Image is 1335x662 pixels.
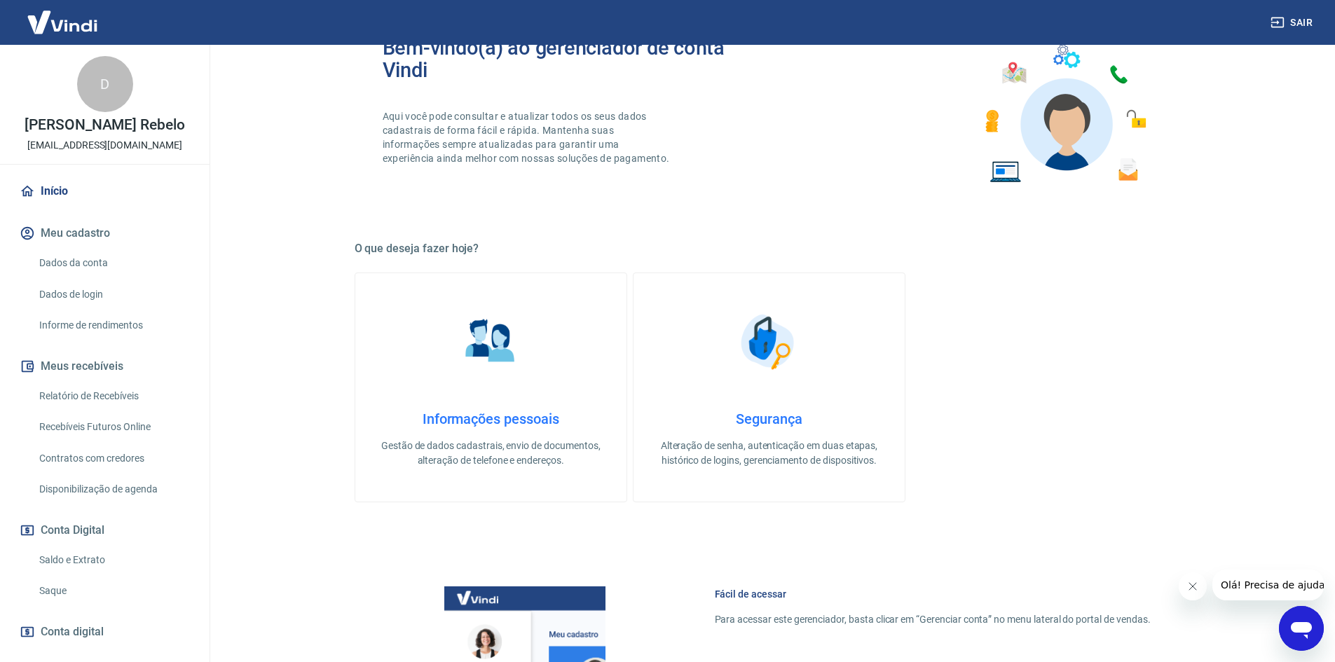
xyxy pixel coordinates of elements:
a: Contratos com credores [34,444,193,473]
a: Dados de login [34,280,193,309]
div: D [77,56,133,112]
p: Gestão de dados cadastrais, envio de documentos, alteração de telefone e endereços. [378,439,604,468]
a: Relatório de Recebíveis [34,382,193,411]
p: [PERSON_NAME] Rebelo [25,118,185,132]
a: Dados da conta [34,249,193,277]
h4: Informações pessoais [378,411,604,427]
img: Segurança [734,307,804,377]
a: SegurançaSegurançaAlteração de senha, autenticação em duas etapas, histórico de logins, gerenciam... [633,273,905,502]
p: Alteração de senha, autenticação em duas etapas, histórico de logins, gerenciamento de dispositivos. [656,439,882,468]
span: Olá! Precisa de ajuda? [8,10,118,21]
h6: Fácil de acessar [715,587,1151,601]
a: Saldo e Extrato [34,546,193,574]
h5: O que deseja fazer hoje? [355,242,1184,256]
button: Conta Digital [17,515,193,546]
h2: Bem-vindo(a) ao gerenciador de conta Vindi [383,36,769,81]
button: Sair [1268,10,1318,36]
a: Disponibilização de agenda [34,475,193,504]
img: Informações pessoais [456,307,526,377]
iframe: Mensagem da empresa [1212,570,1324,600]
a: Início [17,176,193,207]
img: Vindi [17,1,108,43]
a: Recebíveis Futuros Online [34,413,193,441]
span: Conta digital [41,622,104,642]
iframe: Fechar mensagem [1179,572,1207,600]
p: Para acessar este gerenciador, basta clicar em “Gerenciar conta” no menu lateral do portal de ven... [715,612,1151,627]
button: Meus recebíveis [17,351,193,382]
a: Informe de rendimentos [34,311,193,340]
p: [EMAIL_ADDRESS][DOMAIN_NAME] [27,138,182,153]
a: Conta digital [17,616,193,647]
img: Imagem de um avatar masculino com diversos icones exemplificando as funcionalidades do gerenciado... [973,36,1156,191]
iframe: Botão para abrir a janela de mensagens [1279,606,1324,651]
a: Saque [34,577,193,605]
a: Informações pessoaisInformações pessoaisGestão de dados cadastrais, envio de documentos, alteraçã... [355,273,627,502]
h4: Segurança [656,411,882,427]
p: Aqui você pode consultar e atualizar todos os seus dados cadastrais de forma fácil e rápida. Mant... [383,109,673,165]
button: Meu cadastro [17,218,193,249]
